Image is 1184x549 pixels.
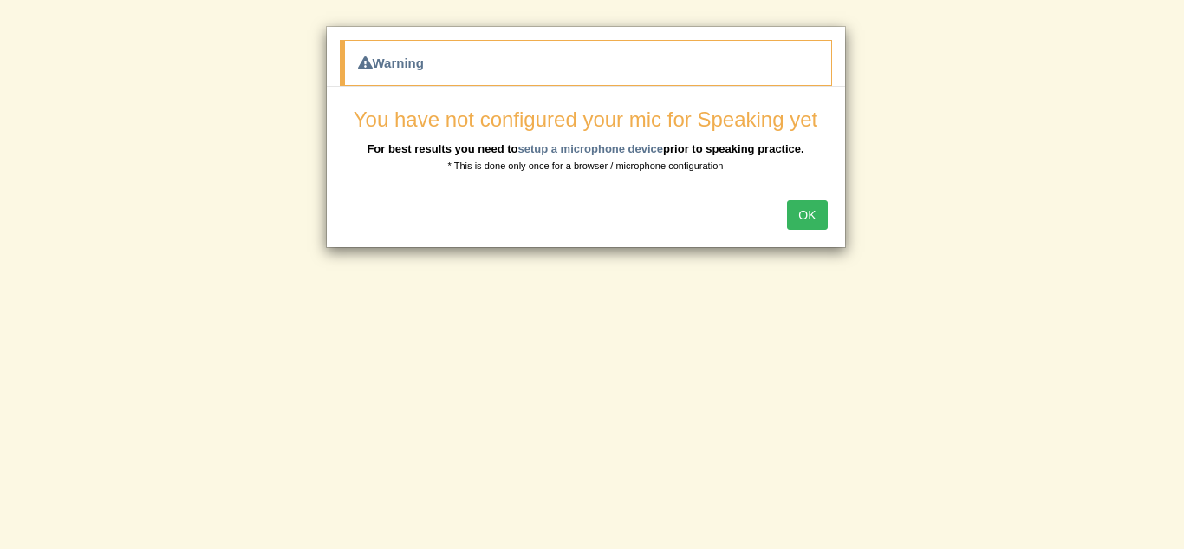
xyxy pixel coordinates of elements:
div: Warning [340,40,832,86]
a: setup a microphone device [517,142,663,155]
b: For best results you need to prior to speaking practice. [367,142,803,155]
small: * This is done only once for a browser / microphone configuration [448,160,724,171]
span: You have not configured your mic for Speaking yet [354,108,817,131]
button: OK [787,200,827,230]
